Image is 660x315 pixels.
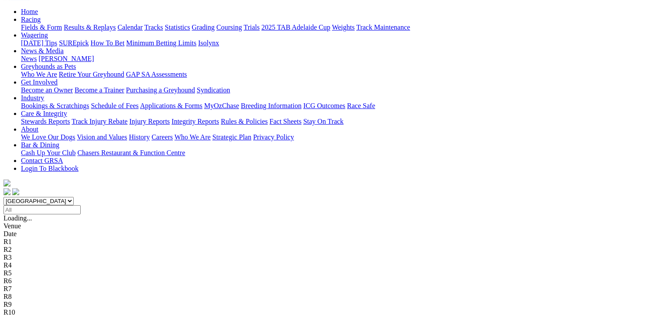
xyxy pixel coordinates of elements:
div: R2 [3,246,657,254]
div: R5 [3,269,657,277]
div: R1 [3,238,657,246]
a: 2025 TAB Adelaide Cup [261,24,330,31]
div: Bar & Dining [21,149,657,157]
span: Loading... [3,214,32,222]
img: twitter.svg [12,188,19,195]
a: Rules & Policies [221,118,268,125]
a: Coursing [216,24,242,31]
a: Schedule of Fees [91,102,138,109]
a: Breeding Information [241,102,301,109]
a: Chasers Restaurant & Function Centre [77,149,185,156]
a: About [21,125,38,133]
a: GAP SA Assessments [126,71,187,78]
a: Statistics [165,24,190,31]
div: Care & Integrity [21,118,657,125]
img: facebook.svg [3,188,10,195]
a: Contact GRSA [21,157,63,164]
a: Stewards Reports [21,118,70,125]
div: R8 [3,293,657,301]
a: How To Bet [91,39,125,47]
a: Isolynx [198,39,219,47]
div: Get Involved [21,86,657,94]
a: Fact Sheets [270,118,301,125]
a: Injury Reports [129,118,170,125]
a: Purchasing a Greyhound [126,86,195,94]
a: Applications & Forms [140,102,202,109]
a: Trials [243,24,260,31]
a: Calendar [117,24,143,31]
div: Greyhounds as Pets [21,71,657,78]
a: Vision and Values [77,133,127,141]
div: R4 [3,261,657,269]
div: R6 [3,277,657,285]
a: MyOzChase [204,102,239,109]
a: Who We Are [174,133,211,141]
a: Syndication [197,86,230,94]
div: News & Media [21,55,657,63]
div: About [21,133,657,141]
a: Login To Blackbook [21,165,79,172]
a: Home [21,8,38,15]
div: Wagering [21,39,657,47]
div: R9 [3,301,657,308]
a: Grading [192,24,215,31]
a: Weights [332,24,355,31]
a: Careers [151,133,173,141]
a: Tracks [144,24,163,31]
a: Track Maintenance [356,24,410,31]
a: Privacy Policy [253,133,294,141]
div: Industry [21,102,657,110]
div: Racing [21,24,657,31]
a: ICG Outcomes [303,102,345,109]
a: Minimum Betting Limits [126,39,196,47]
a: Fields & Form [21,24,62,31]
a: Results & Replays [64,24,116,31]
div: R3 [3,254,657,261]
a: Industry [21,94,44,102]
a: Track Injury Rebate [72,118,127,125]
a: Wagering [21,31,48,39]
div: Venue [3,222,657,230]
div: Date [3,230,657,238]
div: R7 [3,285,657,293]
a: Care & Integrity [21,110,67,117]
a: SUREpick [59,39,89,47]
a: Race Safe [347,102,375,109]
a: Strategic Plan [212,133,251,141]
a: We Love Our Dogs [21,133,75,141]
a: Become an Owner [21,86,73,94]
a: Retire Your Greyhound [59,71,124,78]
a: News [21,55,37,62]
a: Bar & Dining [21,141,59,149]
a: [PERSON_NAME] [38,55,94,62]
a: Bookings & Scratchings [21,102,89,109]
a: Integrity Reports [171,118,219,125]
a: Cash Up Your Club [21,149,75,156]
a: Become a Trainer [75,86,124,94]
a: [DATE] Tips [21,39,57,47]
a: News & Media [21,47,64,54]
img: logo-grsa-white.png [3,180,10,186]
a: Greyhounds as Pets [21,63,76,70]
a: Racing [21,16,41,23]
a: Stay On Track [303,118,343,125]
input: Select date [3,205,81,214]
a: Who We Are [21,71,57,78]
a: Get Involved [21,78,58,86]
a: History [129,133,150,141]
